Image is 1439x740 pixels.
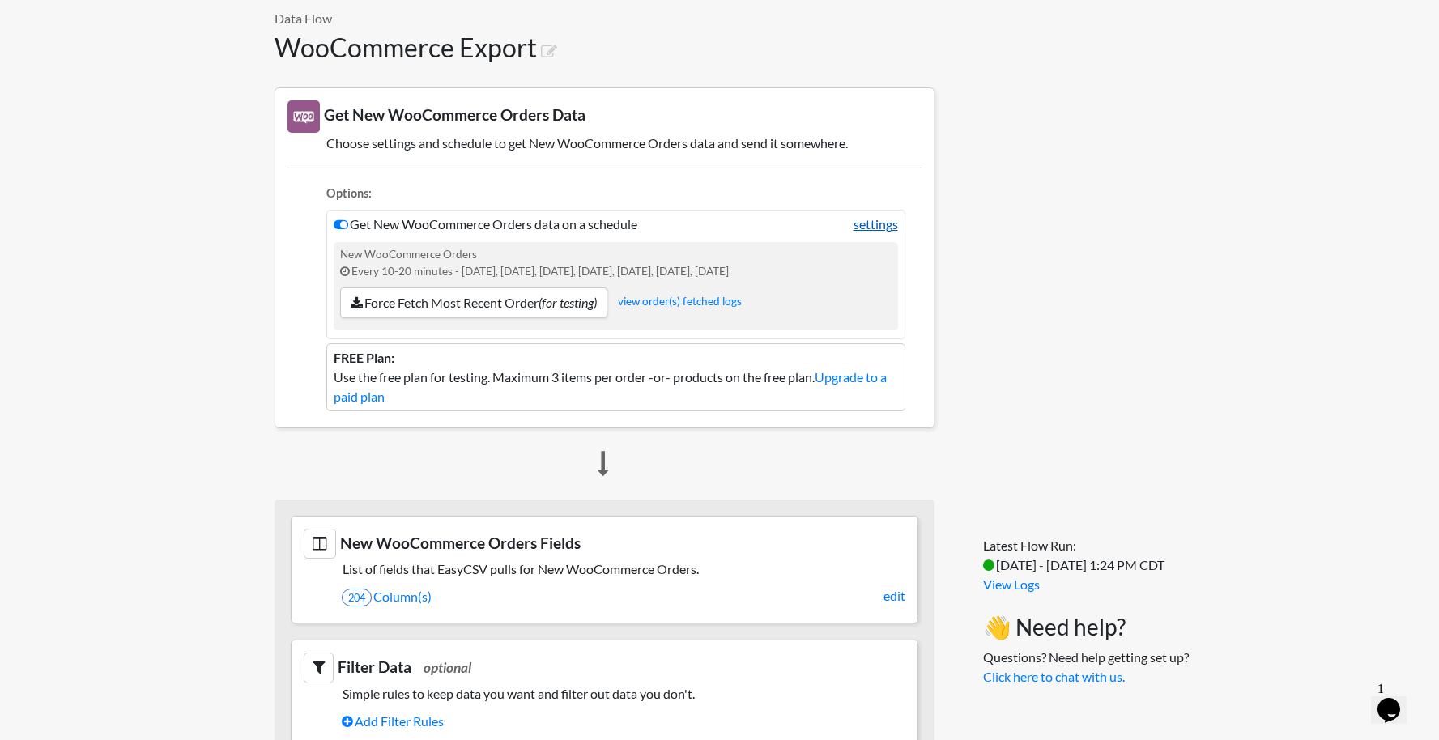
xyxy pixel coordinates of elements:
[854,215,898,234] a: settings
[340,287,607,318] a: Force Fetch Most Recent Order(for testing)
[275,32,934,63] h1: WooCommerce Export
[275,9,934,28] p: Data Flow
[1371,675,1423,724] iframe: chat widget
[304,561,905,576] h5: List of fields that EasyCSV pulls for New WooCommerce Orders.
[334,350,394,365] b: FREE Plan:
[326,210,905,339] li: Get New WooCommerce Orders data on a schedule
[342,589,372,606] span: 204
[304,653,905,683] h3: Filter Data
[326,343,905,411] li: Use the free plan for testing. Maximum 3 items per order -or- products on the free plan.
[326,185,905,206] li: Options:
[342,708,905,735] a: Add Filter Rules
[287,100,922,133] h3: Get New WooCommerce Orders Data
[983,576,1040,592] a: View Logs
[983,614,1189,641] h3: 👋 Need help?
[983,669,1125,684] a: Click here to chat with us.
[424,659,471,676] span: optional
[983,648,1189,687] p: Questions? Need help getting set up?
[883,586,905,606] a: edit
[618,295,742,308] a: view order(s) fetched logs
[287,100,320,133] img: New WooCommerce Orders
[304,686,905,701] h5: Simple rules to keep data you want and filter out data you don't.
[334,369,887,404] a: Upgrade to a paid plan
[287,135,922,151] h5: Choose settings and schedule to get New WooCommerce Orders data and send it somewhere.
[334,242,898,330] div: New WooCommerce Orders Every 10-20 minutes - [DATE], [DATE], [DATE], [DATE], [DATE], [DATE], [DATE]
[342,583,905,610] a: 204Column(s)
[983,538,1164,572] span: Latest Flow Run: [DATE] - [DATE] 1:24 PM CDT
[539,295,597,310] i: (for testing)
[304,529,905,559] h3: New WooCommerce Orders Fields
